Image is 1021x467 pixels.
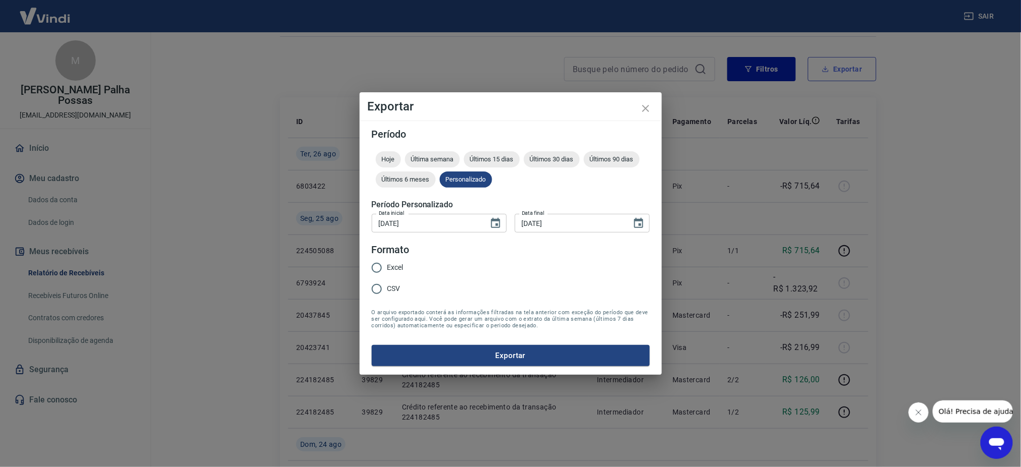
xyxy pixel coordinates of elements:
[515,214,625,232] input: DD/MM/YYYY
[376,155,401,163] span: Hoje
[372,243,410,257] legend: Formato
[524,151,580,167] div: Últimos 30 dias
[933,400,1013,423] iframe: Mensagem da empresa
[376,151,401,167] div: Hoje
[486,213,506,233] button: Choose date, selected date is 1 de jan de 2025
[372,129,650,139] h5: Período
[524,155,580,163] span: Últimos 30 dias
[584,155,640,163] span: Últimos 90 dias
[368,100,654,112] h4: Exportar
[405,151,460,167] div: Última semana
[584,151,640,167] div: Últimos 90 dias
[387,262,403,273] span: Excel
[376,171,436,188] div: Últimos 6 meses
[522,209,544,217] label: Data final
[387,283,400,294] span: CSV
[372,200,650,210] h5: Período Personalizado
[440,176,492,183] span: Personalizado
[909,402,929,423] iframe: Fechar mensagem
[372,345,650,366] button: Exportar
[629,213,649,233] button: Choose date, selected date is 27 de ago de 2025
[440,171,492,188] div: Personalizado
[376,176,436,183] span: Últimos 6 meses
[405,155,460,163] span: Última semana
[464,151,520,167] div: Últimos 15 dias
[372,309,650,329] span: O arquivo exportado conterá as informações filtradas na tela anterior com exceção do período que ...
[634,96,658,121] button: close
[6,7,85,15] span: Olá! Precisa de ajuda?
[372,214,482,232] input: DD/MM/YYYY
[379,209,404,217] label: Data inicial
[981,427,1013,459] iframe: Botão para abrir a janela de mensagens
[464,155,520,163] span: Últimos 15 dias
